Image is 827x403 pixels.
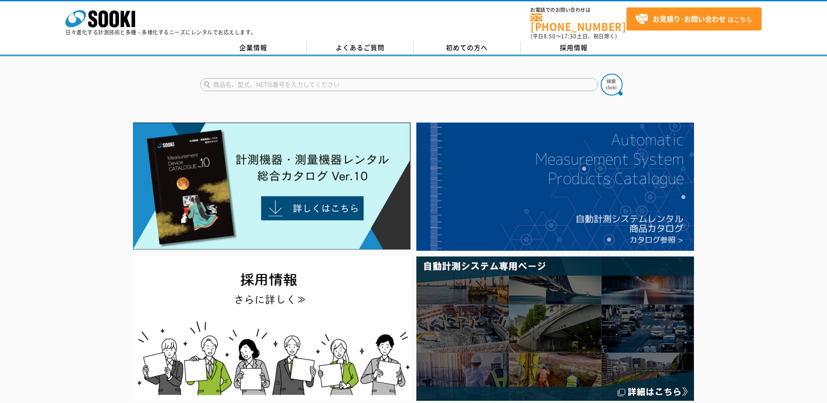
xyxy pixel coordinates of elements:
[200,41,307,55] a: 企業情報
[446,43,488,52] span: 初めての方へ
[416,256,694,401] img: 自動計測システム専用ページ
[561,32,577,40] span: 17:30
[200,78,598,91] input: 商品名、型式、NETIS番号を入力してください
[531,32,617,40] span: (平日 ～ 土日、祝日除く)
[531,14,626,31] a: [PHONE_NUMBER]
[653,14,726,24] strong: お見積り･お問い合わせ
[133,123,411,250] img: Catalog Ver10
[544,32,556,40] span: 8:50
[601,74,623,96] img: btn_search.png
[65,30,256,35] p: 日々進化する計測技術と多種・多様化するニーズにレンタルでお応えします。
[416,123,694,251] img: 自動計測システムカタログ
[521,41,627,55] a: 採用情報
[531,7,626,13] span: お電話でのお問い合わせは
[414,41,521,55] a: 初めての方へ
[133,256,411,401] img: SOOKI recruit
[307,41,414,55] a: よくあるご質問
[626,7,762,31] a: お見積り･お問い合わせはこちら
[635,13,752,26] span: はこちら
